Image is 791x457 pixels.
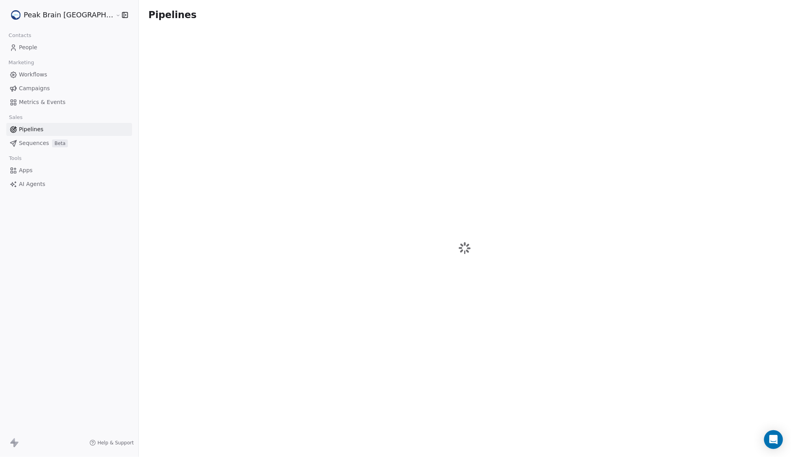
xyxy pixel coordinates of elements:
[6,164,132,177] a: Apps
[6,152,25,164] span: Tools
[6,137,132,150] a: SequencesBeta
[6,82,132,95] a: Campaigns
[19,98,65,106] span: Metrics & Events
[5,30,35,41] span: Contacts
[6,96,132,109] a: Metrics & Events
[6,178,132,191] a: AI Agents
[90,440,134,446] a: Help & Support
[19,125,43,134] span: Pipelines
[19,180,45,188] span: AI Agents
[11,10,21,20] img: Peak%20Brain%20Logo.png
[6,111,26,123] span: Sales
[19,139,49,147] span: Sequences
[19,84,50,93] span: Campaigns
[97,440,134,446] span: Help & Support
[148,9,196,20] span: Pipelines
[24,10,114,20] span: Peak Brain [GEOGRAPHIC_DATA]
[52,139,68,147] span: Beta
[6,68,132,81] a: Workflows
[9,8,110,22] button: Peak Brain [GEOGRAPHIC_DATA]
[19,43,37,52] span: People
[5,57,37,69] span: Marketing
[6,123,132,136] a: Pipelines
[19,166,33,175] span: Apps
[764,430,783,449] div: Open Intercom Messenger
[19,71,47,79] span: Workflows
[6,41,132,54] a: People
